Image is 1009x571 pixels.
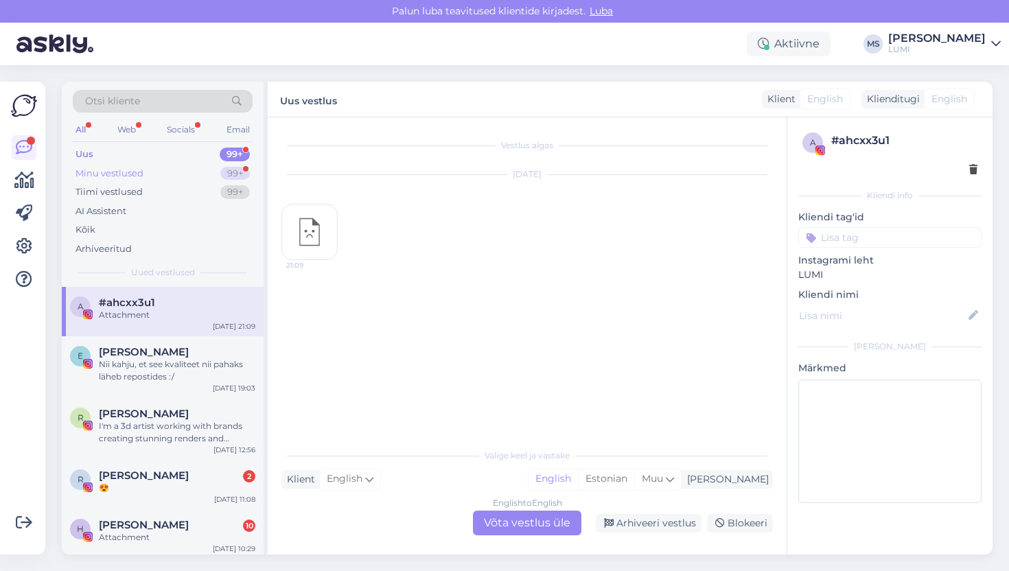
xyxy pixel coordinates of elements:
a: [PERSON_NAME]LUMI [888,33,1001,55]
span: Muu [642,472,663,485]
input: Lisa tag [798,227,982,248]
div: [DATE] 11:08 [214,494,255,504]
div: Blokeeri [707,514,773,533]
div: Arhiveeritud [76,242,132,256]
span: Uued vestlused [131,266,195,279]
img: attachment [282,205,337,259]
p: Kliendi nimi [798,288,982,302]
span: Rohit Vaswani [99,408,189,420]
div: Klient [762,92,796,106]
p: Märkmed [798,361,982,375]
div: Email [224,121,253,139]
span: Roos Mariin [99,469,189,482]
div: Minu vestlused [76,167,143,180]
div: # ahcxx3u1 [831,132,977,149]
div: Estonian [578,469,634,489]
div: Tiimi vestlused [76,185,143,199]
p: LUMI [798,268,982,282]
div: Kõik [76,223,95,237]
span: English [931,92,967,106]
div: [DATE] 12:56 [213,445,255,455]
div: Web [115,121,139,139]
div: [DATE] 19:03 [213,383,255,393]
div: Socials [164,121,198,139]
div: Klienditugi [861,92,920,106]
div: AI Assistent [76,205,126,218]
div: Arhiveeri vestlus [596,514,701,533]
div: 99+ [220,167,250,180]
div: English to English [493,497,562,509]
div: Aktiivne [747,32,831,56]
div: 😍 [99,482,255,494]
div: LUMI [888,44,986,55]
div: English [529,469,578,489]
div: 10 [243,520,255,532]
div: Klient [281,472,315,487]
span: a [810,137,816,148]
div: [DATE] 10:29 [213,544,255,554]
div: Võta vestlus üle [473,511,581,535]
div: Uus [76,148,93,161]
div: [PERSON_NAME] [682,472,769,487]
span: R [78,412,84,423]
div: [DATE] 21:09 [213,321,255,331]
div: Valige keel ja vastake [281,450,773,462]
input: Lisa nimi [799,308,966,323]
span: English [327,471,362,487]
img: Askly Logo [11,93,37,119]
span: Helena Feofanov-Crawford [99,519,189,531]
div: [DATE] [281,168,773,180]
div: 2 [243,470,255,482]
div: MS [863,34,883,54]
div: Attachment [99,309,255,321]
div: 99+ [220,148,250,161]
p: Instagrami leht [798,253,982,268]
span: H [77,524,84,534]
span: English [807,92,843,106]
div: Kliendi info [798,189,982,202]
span: R [78,474,84,485]
div: 99+ [220,185,250,199]
div: [PERSON_NAME] [798,340,982,353]
div: Vestlus algas [281,139,773,152]
div: Attachment [99,531,255,544]
span: Luba [585,5,617,17]
div: I'm a 3d artist working with brands creating stunning renders and animations for there products, ... [99,420,255,445]
label: Uus vestlus [280,90,337,108]
span: a [78,301,84,312]
span: 21:09 [286,260,338,270]
div: [PERSON_NAME] [888,33,986,44]
span: E [78,351,83,361]
span: #ahcxx3u1 [99,296,155,309]
p: Kliendi tag'id [798,210,982,224]
div: Nii kahju, et see kvaliteet nii pahaks läheb repostides :/ [99,358,255,383]
span: Otsi kliente [85,94,140,108]
div: All [73,121,89,139]
span: Elis Loik [99,346,189,358]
